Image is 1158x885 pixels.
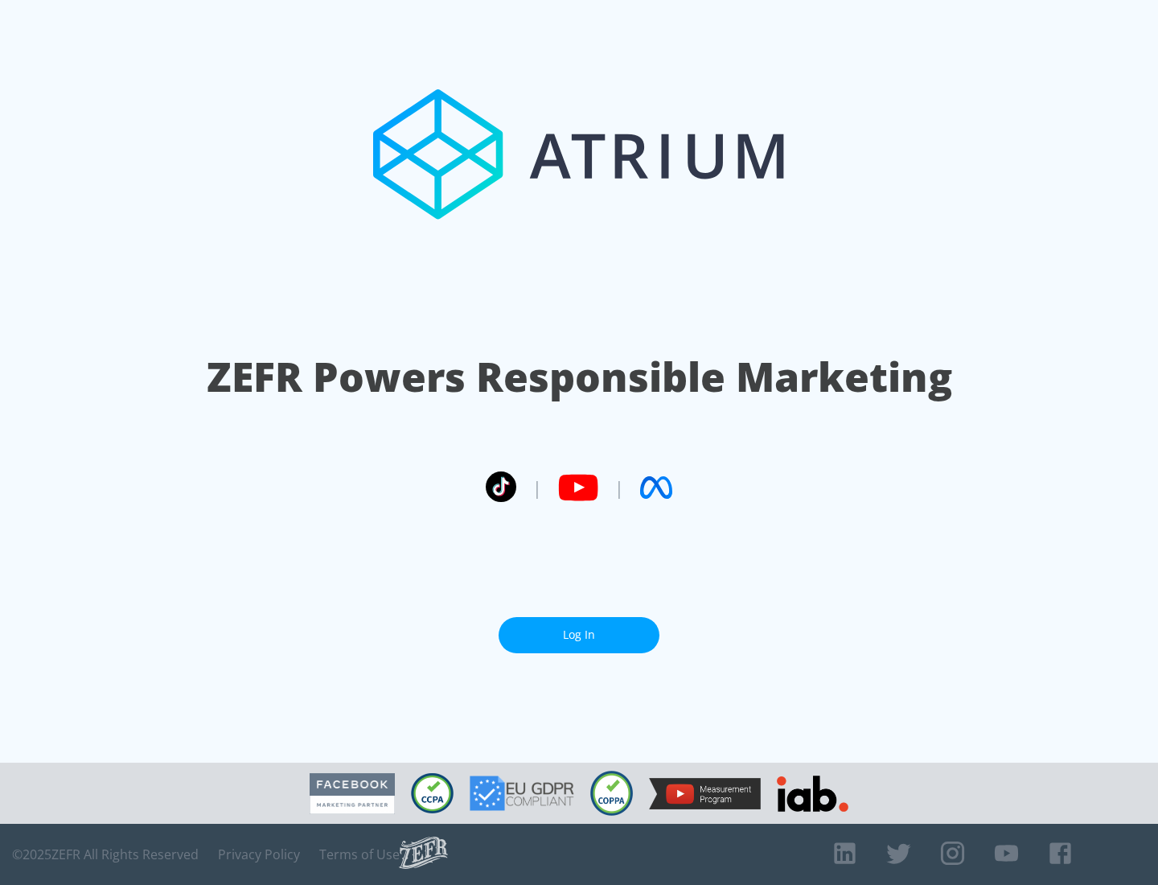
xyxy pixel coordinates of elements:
img: IAB [777,776,848,812]
span: | [614,475,624,500]
h1: ZEFR Powers Responsible Marketing [207,349,952,405]
img: GDPR Compliant [470,776,574,811]
img: YouTube Measurement Program [649,778,761,809]
img: COPPA Compliant [590,771,633,816]
img: CCPA Compliant [411,773,454,813]
span: | [532,475,542,500]
a: Log In [499,617,659,653]
a: Terms of Use [319,846,400,862]
span: © 2025 ZEFR All Rights Reserved [12,846,199,862]
img: Facebook Marketing Partner [310,773,395,814]
a: Privacy Policy [218,846,300,862]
